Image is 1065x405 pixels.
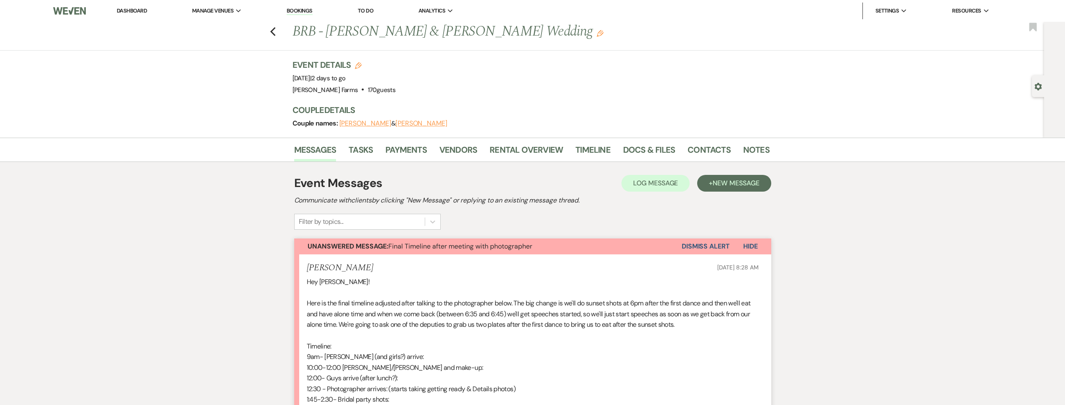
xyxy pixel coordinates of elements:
a: Vendors [439,143,477,161]
span: Resources [952,7,981,15]
span: Timeline: [307,342,331,351]
span: Here is the final timeline adjusted after talking to the photographer below. The big change is we... [307,299,751,329]
strong: Unanswered Message: [308,242,388,251]
img: Weven Logo [53,2,86,20]
span: Hide [743,242,758,251]
a: Timeline [575,143,611,161]
span: 12:00- Guys arrive (after lunch?): [307,374,398,382]
span: 10:00-12:00 [PERSON_NAME]/[PERSON_NAME] and make-up: [307,363,483,372]
span: 9am- [PERSON_NAME] (and girls?) arrive: [307,352,424,361]
span: New Message [713,179,759,187]
h1: BRB - [PERSON_NAME] & [PERSON_NAME] Wedding [293,22,667,42]
span: Settings [875,7,899,15]
span: Analytics [418,7,445,15]
span: & [339,119,447,128]
span: [DATE] [293,74,346,82]
button: Dismiss Alert [682,238,730,254]
span: [DATE] 8:28 AM [717,264,758,271]
h3: Couple Details [293,104,761,116]
button: +New Message [697,175,771,192]
button: [PERSON_NAME] [339,120,391,127]
a: Contacts [688,143,731,161]
a: To Do [358,7,373,14]
button: Edit [597,29,603,37]
button: Hide [730,238,771,254]
button: Open lead details [1034,82,1042,90]
button: Unanswered Message:Final Timeline after meeting with photographer [294,238,682,254]
a: Dashboard [117,7,147,14]
button: Log Message [621,175,690,192]
span: 170 guests [368,86,395,94]
span: Manage Venues [192,7,234,15]
h2: Communicate with clients by clicking "New Message" or replying to an existing message thread. [294,195,771,205]
a: Rental Overview [490,143,563,161]
span: 12:30 - Photographer arrives: (starts taking getting ready & Details photos) [307,384,516,393]
span: Log Message [633,179,678,187]
a: Tasks [349,143,373,161]
span: Couple names: [293,119,339,128]
span: [PERSON_NAME] Farms [293,86,358,94]
h3: Event Details [293,59,395,71]
h5: [PERSON_NAME] [307,263,373,273]
a: Payments [385,143,427,161]
a: Bookings [287,7,313,15]
h1: Event Messages [294,174,382,192]
button: [PERSON_NAME] [395,120,447,127]
a: Notes [743,143,770,161]
a: Docs & Files [623,143,675,161]
a: Messages [294,143,336,161]
div: Filter by topics... [299,217,344,227]
span: 1:45-2:30- Bridal party shots: [307,395,389,404]
p: Hey [PERSON_NAME]! [307,277,759,287]
span: Final Timeline after meeting with photographer [308,242,532,251]
span: 2 days to go [311,74,345,82]
span: | [310,74,346,82]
